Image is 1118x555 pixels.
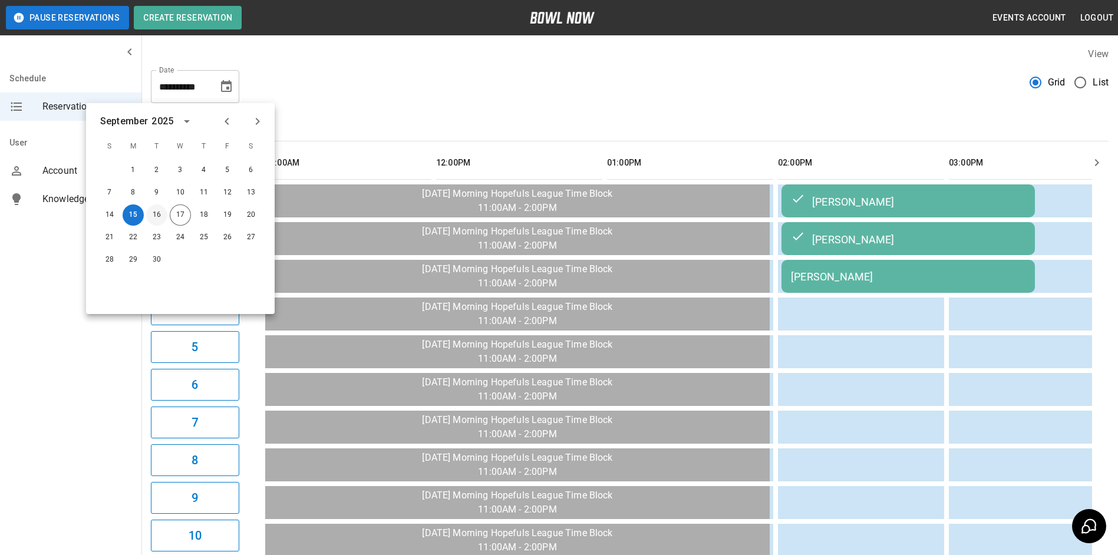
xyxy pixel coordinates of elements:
button: Sep 29, 2025 [123,249,144,270]
button: Sep 1, 2025 [123,160,144,181]
button: Sep 9, 2025 [146,182,167,203]
button: Sep 18, 2025 [193,204,215,226]
button: Sep 24, 2025 [170,227,191,248]
button: Sep 6, 2025 [240,160,262,181]
h6: 10 [189,526,202,545]
button: Sep 26, 2025 [217,227,238,248]
h6: 5 [192,338,198,356]
span: T [193,135,215,158]
button: Sep 4, 2025 [193,160,215,181]
button: Sep 11, 2025 [193,182,215,203]
button: Sep 2, 2025 [146,160,167,181]
div: [PERSON_NAME] [791,232,1025,246]
span: Reservations [42,100,132,114]
img: logo [530,12,595,24]
button: Sep 22, 2025 [123,227,144,248]
h6: 8 [192,451,198,470]
button: Events Account [988,7,1071,29]
button: Sep 13, 2025 [240,182,262,203]
div: 2025 [151,114,173,128]
button: 6 [151,369,239,401]
button: Sep 12, 2025 [217,182,238,203]
button: calendar view is open, switch to year view [177,111,197,131]
button: Sep 8, 2025 [123,182,144,203]
button: Sep 19, 2025 [217,204,238,226]
span: M [123,135,144,158]
label: View [1088,48,1109,60]
button: 5 [151,331,239,363]
button: Sep 3, 2025 [170,160,191,181]
button: Sep 28, 2025 [99,249,120,270]
div: inventory tabs [151,113,1109,141]
span: S [99,135,120,158]
button: Sep 25, 2025 [193,227,215,248]
span: Knowledge Base [42,192,132,206]
button: Sep 5, 2025 [217,160,238,181]
button: Sep 7, 2025 [99,182,120,203]
button: Sep 23, 2025 [146,227,167,248]
button: Next month [248,111,268,131]
div: [PERSON_NAME] [791,194,1025,208]
th: 02:00PM [778,146,944,180]
button: 7 [151,407,239,438]
th: 01:00PM [607,146,773,180]
h6: 6 [192,375,198,394]
button: 10 [151,520,239,551]
button: 8 [151,444,239,476]
button: Create Reservation [134,6,242,29]
span: Account [42,164,132,178]
div: [PERSON_NAME] [791,270,1025,283]
button: Sep 15, 2025 [123,204,144,226]
button: Sep 27, 2025 [240,227,262,248]
span: F [217,135,238,158]
button: Sep 10, 2025 [170,182,191,203]
button: Sep 30, 2025 [146,249,167,270]
button: Previous month [217,111,237,131]
button: Sep 16, 2025 [146,204,167,226]
span: Grid [1048,75,1066,90]
div: September [100,114,148,128]
th: 12:00PM [436,146,602,180]
button: Sep 14, 2025 [99,204,120,226]
span: T [146,135,167,158]
h6: 9 [192,488,198,507]
span: W [170,135,191,158]
button: Logout [1076,7,1118,29]
button: 9 [151,482,239,514]
span: List [1093,75,1109,90]
button: Sep 21, 2025 [99,227,120,248]
button: Pause Reservations [6,6,129,29]
button: Choose date, selected date is Sep 15, 2025 [215,75,238,98]
h6: 7 [192,413,198,432]
button: Sep 17, 2025 [170,204,191,226]
button: Sep 20, 2025 [240,204,262,226]
th: 11:00AM [265,146,431,180]
span: S [240,135,262,158]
